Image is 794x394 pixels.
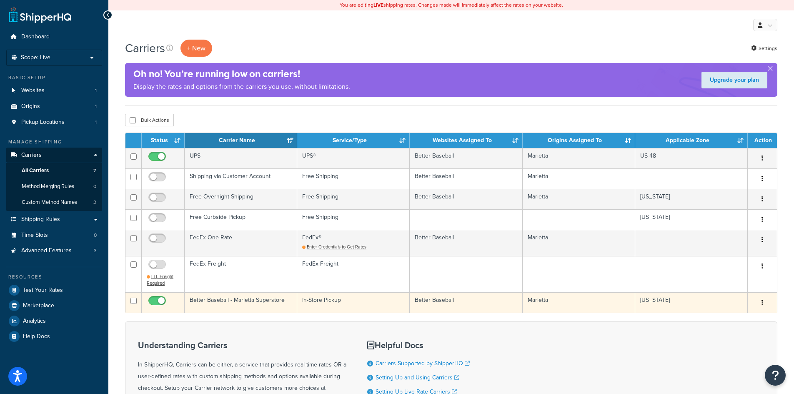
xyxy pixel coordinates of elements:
a: All Carriers 7 [6,163,102,178]
span: 1 [95,119,97,126]
a: Shipping Rules [6,212,102,227]
span: Method Merging Rules [22,183,74,190]
span: 1 [95,103,97,110]
td: FedEx One Rate [185,230,297,256]
h4: Oh no! You’re running low on carriers! [133,67,350,81]
td: UPS [185,148,297,168]
td: US 48 [635,148,748,168]
span: Carriers [21,152,42,159]
span: Websites [21,87,45,94]
td: Marietta [523,168,635,189]
span: Test Your Rates [23,287,63,294]
a: Carriers [6,148,102,163]
td: [US_STATE] [635,189,748,209]
span: Advanced Features [21,247,72,254]
a: Origins 1 [6,99,102,114]
a: Enter Credentials to Get Rates [302,243,366,250]
span: Dashboard [21,33,50,40]
li: Websites [6,83,102,98]
h3: Helpful Docs [367,341,476,350]
td: Shipping via Customer Account [185,168,297,189]
th: Websites Assigned To: activate to sort column ascending [410,133,522,148]
a: Test Your Rates [6,283,102,298]
li: Custom Method Names [6,195,102,210]
span: 1 [95,87,97,94]
a: Custom Method Names 3 [6,195,102,210]
li: Carriers [6,148,102,211]
span: 3 [94,247,97,254]
a: Websites 1 [6,83,102,98]
a: Marketplace [6,298,102,313]
h1: Carriers [125,40,165,56]
th: Origins Assigned To: activate to sort column ascending [523,133,635,148]
div: Resources [6,274,102,281]
span: Help Docs [23,333,50,340]
td: Marietta [523,230,635,256]
th: Status: activate to sort column ascending [142,133,185,148]
button: + New [180,40,212,57]
a: Carriers Supported by ShipperHQ [376,359,470,368]
li: Pickup Locations [6,115,102,130]
a: ShipperHQ Home [9,6,71,23]
span: Scope: Live [21,54,50,61]
span: 7 [93,167,96,174]
span: 0 [93,183,96,190]
td: In-Store Pickup [297,292,410,313]
a: Pickup Locations 1 [6,115,102,130]
td: FedEx Freight [185,256,297,292]
td: Free Shipping [297,168,410,189]
a: Method Merging Rules 0 [6,179,102,194]
span: Time Slots [21,232,48,239]
span: Marketplace [23,302,54,309]
td: [US_STATE] [635,209,748,230]
span: Origins [21,103,40,110]
td: UPS® [297,148,410,168]
a: Settings [751,43,777,54]
li: All Carriers [6,163,102,178]
b: LIVE [373,1,383,9]
td: Better Baseball [410,292,522,313]
td: FedEx® [297,230,410,256]
a: Advanced Features 3 [6,243,102,258]
td: Better Baseball [410,148,522,168]
td: Better Baseball [410,168,522,189]
button: Open Resource Center [765,365,786,386]
div: Basic Setup [6,74,102,81]
li: Help Docs [6,329,102,344]
li: Method Merging Rules [6,179,102,194]
a: Analytics [6,314,102,329]
span: 0 [94,232,97,239]
td: FedEx Freight [297,256,410,292]
th: Service/Type: activate to sort column ascending [297,133,410,148]
span: Analytics [23,318,46,325]
td: Free Shipping [297,189,410,209]
p: Display the rates and options from the carriers you use, without limitations. [133,81,350,93]
button: Bulk Actions [125,114,174,126]
a: Upgrade your plan [701,72,767,88]
a: Setting Up and Using Carriers [376,373,459,382]
td: Free Shipping [297,209,410,230]
td: [US_STATE] [635,292,748,313]
span: 3 [93,199,96,206]
h3: Understanding Carriers [138,341,346,350]
td: Free Overnight Shipping [185,189,297,209]
td: Marietta [523,292,635,313]
li: Dashboard [6,29,102,45]
span: Custom Method Names [22,199,77,206]
span: LTL Freight Required [147,273,173,286]
td: Marietta [523,148,635,168]
li: Advanced Features [6,243,102,258]
td: Free Curbside Pickup [185,209,297,230]
td: Marietta [523,189,635,209]
span: Pickup Locations [21,119,65,126]
td: Better Baseball [410,189,522,209]
li: Time Slots [6,228,102,243]
th: Carrier Name: activate to sort column ascending [185,133,297,148]
span: All Carriers [22,167,49,174]
a: Time Slots 0 [6,228,102,243]
span: Shipping Rules [21,216,60,223]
